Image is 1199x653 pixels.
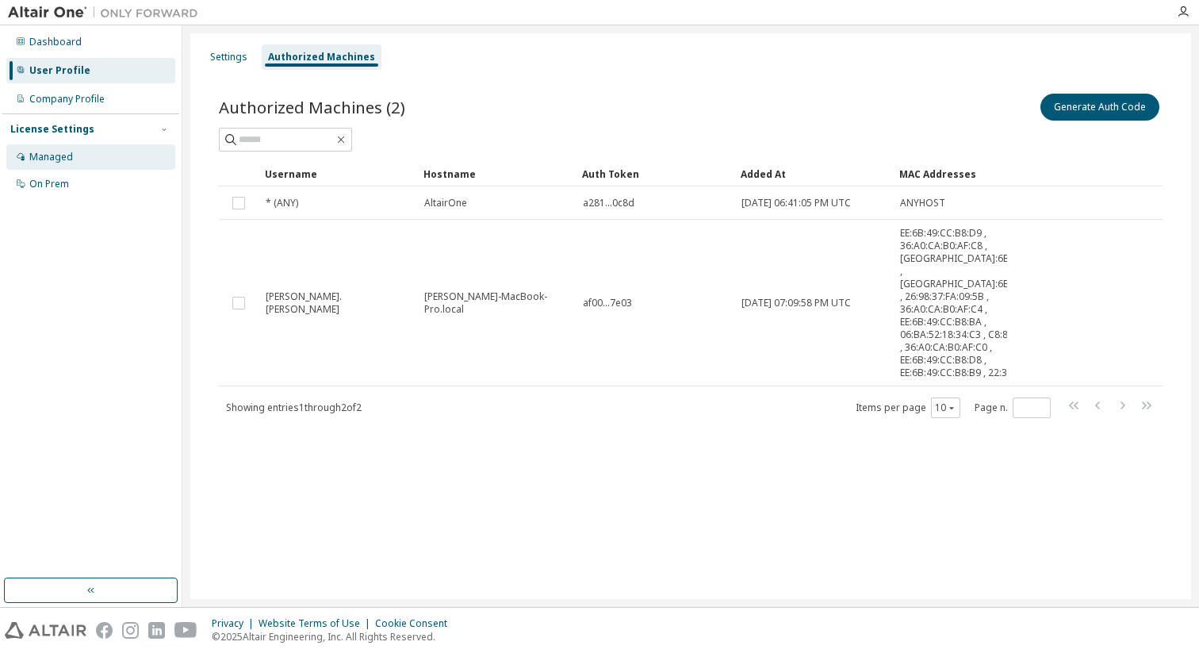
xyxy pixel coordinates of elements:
[583,197,634,209] span: a281...0c8d
[259,617,375,630] div: Website Terms of Use
[375,617,457,630] div: Cookie Consent
[210,51,247,63] div: Settings
[5,622,86,639] img: altair_logo.svg
[582,161,728,186] div: Auth Token
[741,197,851,209] span: [DATE] 06:41:05 PM UTC
[424,290,569,316] span: [PERSON_NAME]-MacBook-Pro.local
[29,151,73,163] div: Managed
[900,197,945,209] span: ANYHOST
[212,617,259,630] div: Privacy
[8,5,206,21] img: Altair One
[29,178,69,190] div: On Prem
[935,401,956,414] button: 10
[265,161,411,186] div: Username
[975,398,1051,418] span: Page n.
[741,297,851,309] span: [DATE] 07:09:58 PM UTC
[266,290,410,316] span: [PERSON_NAME].[PERSON_NAME]
[96,622,113,639] img: facebook.svg
[122,622,139,639] img: instagram.svg
[148,622,165,639] img: linkedin.svg
[29,64,90,77] div: User Profile
[741,161,887,186] div: Added At
[856,398,960,418] span: Items per page
[174,622,197,639] img: youtube.svg
[1040,94,1159,121] button: Generate Auth Code
[899,161,1001,186] div: MAC Addresses
[219,96,405,118] span: Authorized Machines (2)
[29,36,82,48] div: Dashboard
[424,197,467,209] span: AltairOne
[29,93,105,106] div: Company Profile
[226,401,362,414] span: Showing entries 1 through 2 of 2
[212,630,457,643] p: © 2025 Altair Engineering, Inc. All Rights Reserved.
[423,161,569,186] div: Hostname
[583,297,632,309] span: af00...7e03
[268,51,375,63] div: Authorized Machines
[266,197,298,209] span: * (ANY)
[900,227,1068,379] span: EE:6B:49:CC:B8:D9 , 36:A0:CA:B0:AF:C8 , [GEOGRAPHIC_DATA]:6B:49:CC:B8:DA , [GEOGRAPHIC_DATA]:6B:4...
[10,123,94,136] div: License Settings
